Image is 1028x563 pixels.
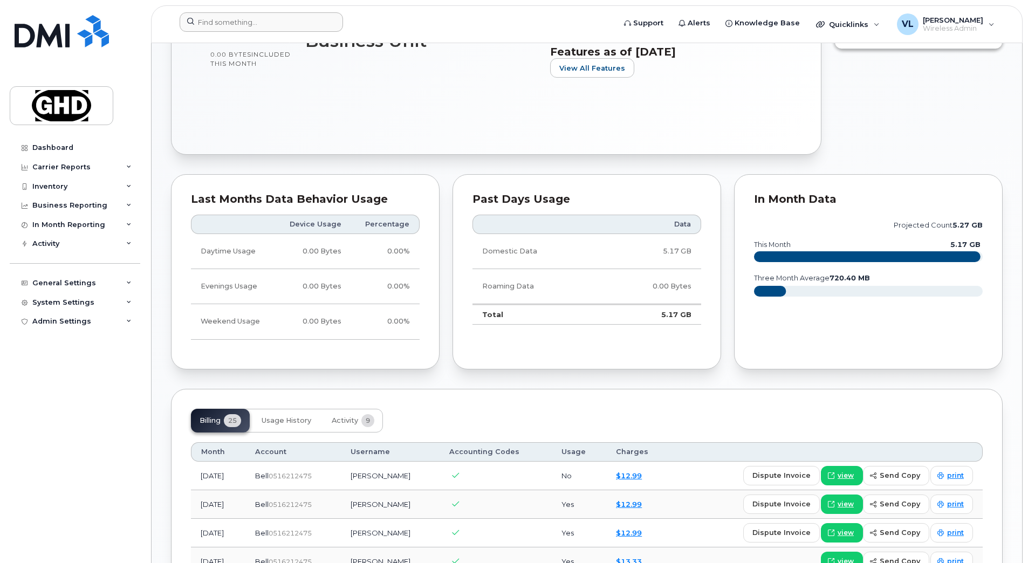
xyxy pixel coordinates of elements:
[601,304,701,325] td: 5.17 GB
[210,50,291,68] span: included this month
[191,462,245,490] td: [DATE]
[180,12,343,32] input: Find something...
[191,269,420,304] tr: Weekdays from 6:00pm to 8:00am
[191,304,275,339] td: Weekend Usage
[688,18,710,29] span: Alerts
[753,241,791,249] text: this month
[191,234,275,269] td: Daytime Usage
[863,495,929,514] button: send copy
[341,462,440,490] td: [PERSON_NAME]
[830,274,870,282] tspan: 720.40 MB
[341,519,440,547] td: [PERSON_NAME]
[472,304,601,325] td: Total
[351,215,420,234] th: Percentage
[552,462,606,490] td: No
[671,12,718,34] a: Alerts
[351,234,420,269] td: 0.00%
[718,12,807,34] a: Knowledge Base
[341,490,440,519] td: [PERSON_NAME]
[275,215,351,234] th: Device Usage
[351,304,420,339] td: 0.00%
[269,529,312,537] span: 0516212475
[255,471,269,480] span: Bell
[808,13,887,35] div: Quicklinks
[191,519,245,547] td: [DATE]
[633,18,663,29] span: Support
[472,194,701,205] div: Past Days Usage
[930,523,973,543] a: print
[838,471,854,480] span: view
[269,500,312,509] span: 0516212475
[552,490,606,519] td: Yes
[880,527,920,538] span: send copy
[981,516,1020,555] iframe: Messenger Launcher
[616,500,642,509] a: $12.99
[902,18,914,31] span: VL
[743,495,820,514] button: dispute invoice
[472,269,601,304] td: Roaming Data
[351,269,420,304] td: 0.00%
[838,499,854,509] span: view
[191,304,420,339] tr: Friday from 6:00pm to Monday 8:00am
[341,442,440,462] th: Username
[210,51,251,58] span: 0.00 Bytes
[616,471,642,480] a: $12.99
[191,269,275,304] td: Evenings Usage
[863,523,929,543] button: send copy
[754,194,983,205] div: In Month Data
[255,500,269,509] span: Bell
[947,471,964,480] span: print
[889,13,1002,35] div: Vinh Le
[275,304,351,339] td: 0.00 Bytes
[440,442,552,462] th: Accounting Codes
[616,12,671,34] a: Support
[275,234,351,269] td: 0.00 Bytes
[821,495,863,514] a: view
[930,495,973,514] a: print
[821,466,863,485] a: view
[735,18,800,29] span: Knowledge Base
[923,24,983,33] span: Wireless Admin
[880,499,920,509] span: send copy
[550,58,634,78] button: View All Features
[950,241,981,249] text: 5.17 GB
[601,269,701,304] td: 0.00 Bytes
[894,221,983,229] text: projected count
[361,414,374,427] span: 9
[863,466,929,485] button: send copy
[947,499,964,509] span: print
[552,442,606,462] th: Usage
[923,16,983,24] span: [PERSON_NAME]
[880,470,920,480] span: send copy
[305,31,537,51] h3: Business Unit
[947,528,964,538] span: print
[559,63,625,73] span: View All Features
[262,416,311,425] span: Usage History
[245,442,340,462] th: Account
[191,194,420,205] div: Last Months Data Behavior Usage
[269,472,312,480] span: 0516212475
[752,470,811,480] span: dispute invoice
[753,274,870,282] text: three month average
[829,20,868,29] span: Quicklinks
[601,215,701,234] th: Data
[191,442,245,462] th: Month
[743,523,820,543] button: dispute invoice
[332,416,358,425] span: Activity
[930,466,973,485] a: print
[552,519,606,547] td: Yes
[606,442,671,462] th: Charges
[952,221,983,229] tspan: 5.27 GB
[255,528,269,537] span: Bell
[752,499,811,509] span: dispute invoice
[472,234,601,269] td: Domestic Data
[838,528,854,538] span: view
[191,490,245,519] td: [DATE]
[275,269,351,304] td: 0.00 Bytes
[743,466,820,485] button: dispute invoice
[550,45,782,58] h3: Features as of [DATE]
[601,234,701,269] td: 5.17 GB
[616,528,642,537] a: $12.99
[821,523,863,543] a: view
[752,527,811,538] span: dispute invoice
